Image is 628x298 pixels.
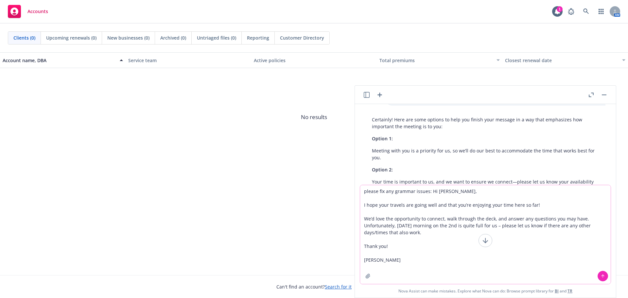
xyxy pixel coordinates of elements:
span: Option 2: [372,167,393,173]
div: Total premiums [379,57,493,64]
button: Active policies [251,52,377,68]
div: Service team [128,57,249,64]
span: Customer Directory [280,34,324,41]
div: 1 [557,6,563,12]
span: Accounts [27,9,48,14]
a: Accounts [5,2,51,21]
a: TR [567,288,572,294]
div: Account name, DBA [3,57,116,64]
span: Archived (0) [160,34,186,41]
div: Active policies [254,57,374,64]
a: Search for it [325,284,352,290]
span: Option 1: [372,135,393,142]
span: Untriaged files (0) [197,34,236,41]
span: Clients (0) [13,34,35,41]
p: Your time is important to us, and we want to ensure we connect—please let us know your availabili... [372,178,599,192]
div: Closest renewal date [505,57,618,64]
a: Report a Bug [565,5,578,18]
span: Upcoming renewals (0) [46,34,96,41]
a: Search [580,5,593,18]
button: Total premiums [377,52,502,68]
button: Service team [126,52,251,68]
p: Meeting with you is a priority for us, so we’ll do our best to accommodate the time that works be... [372,147,599,161]
button: Closest renewal date [502,52,628,68]
span: Nova Assist can make mistakes. Explore what Nova can do: Browse prompt library for and [358,284,613,298]
span: Reporting [247,34,269,41]
a: BI [555,288,559,294]
span: New businesses (0) [107,34,149,41]
textarea: please fix any grammar issues: Hi [PERSON_NAME], I hope your travels are going well and that you’... [360,185,611,284]
p: Certainly! Here are some options to help you finish your message in a way that emphasizes how imp... [372,116,599,130]
a: Switch app [595,5,608,18]
span: Can't find an account? [276,283,352,290]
